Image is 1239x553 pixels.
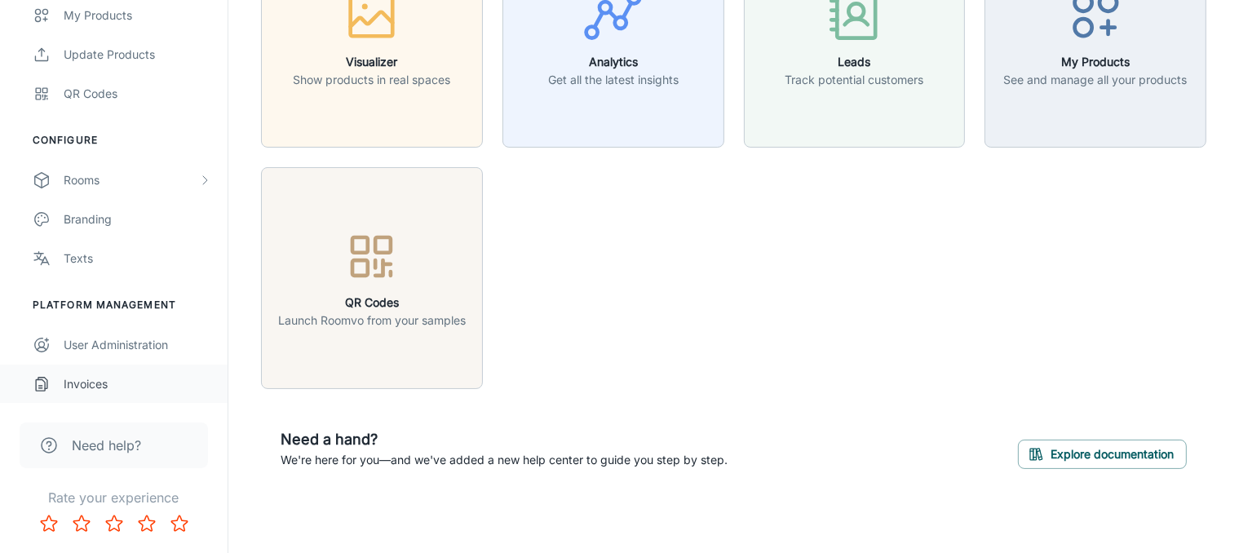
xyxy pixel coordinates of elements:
[293,53,450,71] h6: Visualizer
[1018,440,1187,469] button: Explore documentation
[548,71,679,89] p: Get all the latest insights
[64,210,211,228] div: Branding
[785,71,923,89] p: Track potential customers
[548,53,679,71] h6: Analytics
[261,167,483,389] button: QR CodesLaunch Roomvo from your samples
[1018,445,1187,461] a: Explore documentation
[72,436,141,455] span: Need help?
[278,312,466,330] p: Launch Roomvo from your samples
[64,375,211,393] div: Invoices
[64,250,211,268] div: Texts
[261,268,483,285] a: QR CodesLaunch Roomvo from your samples
[744,27,966,43] a: LeadsTrack potential customers
[278,294,466,312] h6: QR Codes
[1004,71,1188,89] p: See and manage all your products
[163,507,196,540] button: Rate 5 star
[281,428,728,451] h6: Need a hand?
[64,336,211,354] div: User Administration
[64,7,211,24] div: My Products
[33,507,65,540] button: Rate 1 star
[131,507,163,540] button: Rate 4 star
[64,171,198,189] div: Rooms
[64,46,211,64] div: Update Products
[64,85,211,103] div: QR Codes
[785,53,923,71] h6: Leads
[98,507,131,540] button: Rate 3 star
[293,71,450,89] p: Show products in real spaces
[1004,53,1188,71] h6: My Products
[985,27,1206,43] a: My ProductsSee and manage all your products
[13,488,215,507] p: Rate your experience
[65,507,98,540] button: Rate 2 star
[502,27,724,43] a: AnalyticsGet all the latest insights
[281,451,728,469] p: We're here for you—and we've added a new help center to guide you step by step.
